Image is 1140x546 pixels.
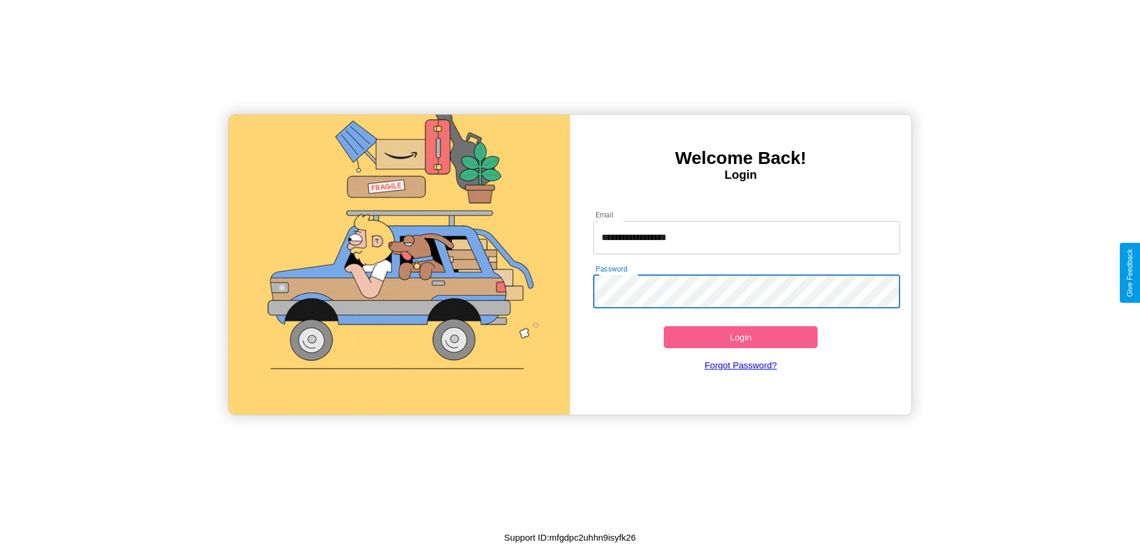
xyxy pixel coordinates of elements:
div: Give Feedback [1126,249,1134,297]
button: Login [664,326,818,348]
img: gif [229,115,570,415]
label: Email [596,210,614,220]
p: Support ID: mfgdpc2uhhn9isyfk26 [504,529,636,545]
h3: Welcome Back! [570,148,911,168]
h4: Login [570,168,911,182]
a: Forgot Password? [587,348,895,382]
label: Password [596,264,627,274]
